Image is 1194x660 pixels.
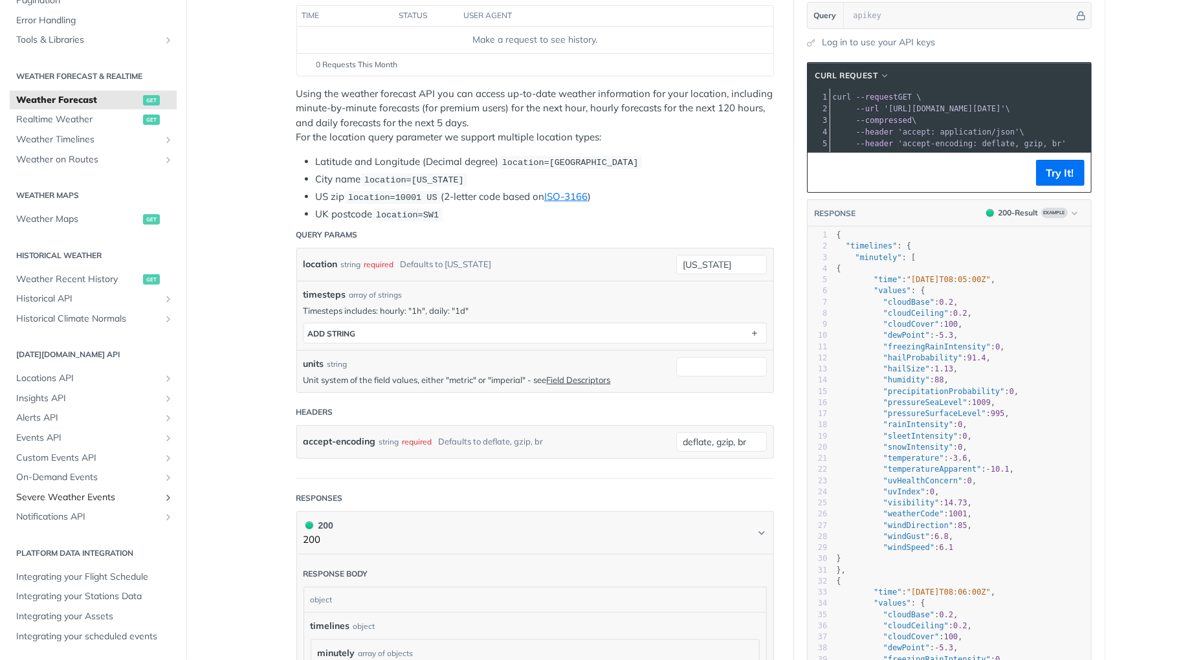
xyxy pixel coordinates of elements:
span: 6.8 [934,532,949,541]
div: 17 [808,408,828,419]
span: 0 [958,420,962,429]
span: "freezingRainIntensity" [883,342,991,351]
span: --header [856,139,894,148]
button: Show subpages for Notifications API [163,512,173,522]
span: "values" [874,599,911,608]
span: get [143,274,160,285]
a: ISO-3166 [544,190,588,203]
button: Hide [1074,9,1088,22]
span: \ [833,127,1024,137]
div: Defaults to [US_STATE] [401,255,492,274]
span: 6.1 [939,543,953,552]
li: City name [316,172,774,187]
span: 0.2 [939,610,953,619]
span: "visibility" [883,498,940,507]
div: 19 [808,431,828,442]
h2: Platform DATA integration [10,547,177,559]
div: 1 [808,230,828,241]
span: 3.6 [953,454,967,463]
a: Integrating your scheduled events [10,627,177,646]
span: : , [837,588,996,597]
span: : [837,543,954,552]
span: \ [833,104,1011,113]
span: --url [856,104,879,113]
a: Historical APIShow subpages for Historical API [10,289,177,309]
div: 38 [808,643,828,654]
div: 7 [808,297,828,308]
button: Copy to clipboard [814,163,832,182]
span: "hailSize" [883,364,930,373]
button: Show subpages for Events API [163,433,173,443]
button: 200200-ResultExample [980,206,1085,219]
button: Try It! [1036,160,1085,186]
div: string [341,255,361,274]
div: Responses [296,492,343,504]
span: 88 [934,375,944,384]
span: 100 [944,320,958,329]
span: get [143,214,160,225]
span: : , [837,521,973,530]
a: Severe Weather EventsShow subpages for Severe Weather Events [10,488,177,507]
span: "cloudCover" [883,632,940,641]
span: "cloudBase" [883,610,934,619]
li: Latitude and Longitude (Decimal degree) [316,155,774,170]
a: Integrating your Assets [10,607,177,626]
a: Insights APIShow subpages for Insights API [10,389,177,408]
div: 5 [808,138,830,149]
a: Weather TimelinesShow subpages for Weather Timelines [10,130,177,149]
span: On-Demand Events [16,471,160,484]
span: 200 [305,522,313,529]
div: 18 [808,419,828,430]
span: Realtime Weather [16,113,140,126]
button: Show subpages for Tools & Libraries [163,35,173,45]
span: 85 [958,521,967,530]
span: "cloudCeiling" [883,621,949,630]
span: "timelines" [846,241,897,250]
button: Show subpages for Weather on Routes [163,155,173,165]
span: "pressureSeaLevel" [883,398,967,407]
h2: Weather Maps [10,190,177,201]
span: "cloudBase" [883,298,934,307]
a: Realtime Weatherget [10,110,177,129]
span: 0 [967,476,972,485]
span: : , [837,621,973,630]
span: location=[GEOGRAPHIC_DATA] [502,158,639,168]
button: Show subpages for Insights API [163,393,173,404]
span: --request [856,93,898,102]
button: cURL Request [811,69,895,82]
div: 200 - Result [999,207,1039,219]
span: 91.4 [967,353,986,362]
span: Historical API [16,292,160,305]
span: timesteps [304,288,346,302]
p: Timesteps includes: hourly: "1h", daily: "1d" [304,305,767,316]
a: Field Descriptors [547,375,611,385]
div: 27 [808,520,828,531]
a: Weather Mapsget [10,210,177,229]
div: 200 [304,518,333,533]
button: Show subpages for Alerts API [163,413,173,423]
span: "windSpeed" [883,543,934,552]
div: 3 [808,252,828,263]
span: : , [837,487,940,496]
span: : , [837,509,973,518]
div: 3 [808,115,830,126]
button: Show subpages for On-Demand Events [163,472,173,483]
div: 16 [808,397,828,408]
span: : { [837,241,912,250]
p: Unit system of the field values, either "metric" or "imperial" - see [304,374,670,386]
span: "time" [874,588,901,597]
div: object [304,588,763,612]
svg: Chevron [757,528,767,538]
span: : , [837,353,991,362]
div: 13 [808,364,828,375]
span: "hailProbability" [883,353,963,362]
span: 0.2 [953,621,967,630]
span: "[DATE]T08:05:00Z" [907,275,991,284]
div: 6 [808,285,828,296]
span: { [837,230,841,239]
span: GET \ [833,93,922,102]
span: Tools & Libraries [16,34,160,47]
span: "windDirection" [883,521,953,530]
div: 37 [808,632,828,643]
button: Query [808,3,844,28]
